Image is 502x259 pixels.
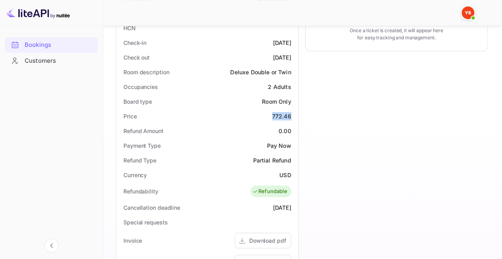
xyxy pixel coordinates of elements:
[123,112,137,120] div: Price
[279,127,291,135] div: 0.00
[462,6,474,19] img: Yandex Support
[5,37,98,53] div: Bookings
[123,39,146,47] div: Check-in
[268,83,291,91] div: 2 Adults
[348,27,444,41] p: Once a ticket is created, it will appear here for easy tracking and management.
[123,68,169,76] div: Room description
[267,141,291,150] div: Pay Now
[123,203,180,212] div: Cancellation deadline
[123,141,161,150] div: Payment Type
[273,203,291,212] div: [DATE]
[123,127,163,135] div: Refund Amount
[230,68,291,76] div: Deluxe Double or Twin
[44,238,59,253] button: Collapse navigation
[123,218,167,226] div: Special requests
[5,53,98,69] div: Customers
[273,39,291,47] div: [DATE]
[123,171,147,179] div: Currency
[253,156,291,164] div: Partial Refund
[123,97,152,106] div: Board type
[249,236,286,245] div: Download pdf
[6,6,70,19] img: LiteAPI logo
[123,187,158,195] div: Refundability
[123,83,158,91] div: Occupancies
[25,41,94,50] div: Bookings
[5,53,98,68] a: Customers
[123,236,142,245] div: Invoice
[272,112,291,120] div: 772.46
[123,53,150,62] div: Check out
[279,171,291,179] div: USD
[262,97,291,106] div: Room Only
[123,24,136,32] div: HCN
[252,187,287,195] div: Refundable
[273,53,291,62] div: [DATE]
[123,156,156,164] div: Refund Type
[5,37,98,52] a: Bookings
[25,56,94,66] div: Customers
